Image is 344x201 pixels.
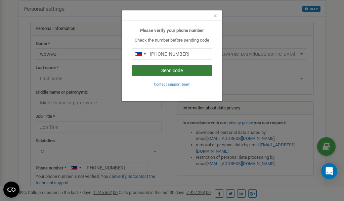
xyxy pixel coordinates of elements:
a: Contact support team [154,82,190,87]
p: Check the number before sending code [132,37,212,44]
input: 0905 123 4567 [132,48,212,60]
div: Open Intercom Messenger [321,163,337,179]
span: × [213,12,217,20]
b: Please verify your phone number [140,28,204,33]
button: Send code [132,65,212,76]
button: Close [213,12,217,19]
button: Open CMP widget [3,182,19,198]
div: Telephone country code [132,49,148,59]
